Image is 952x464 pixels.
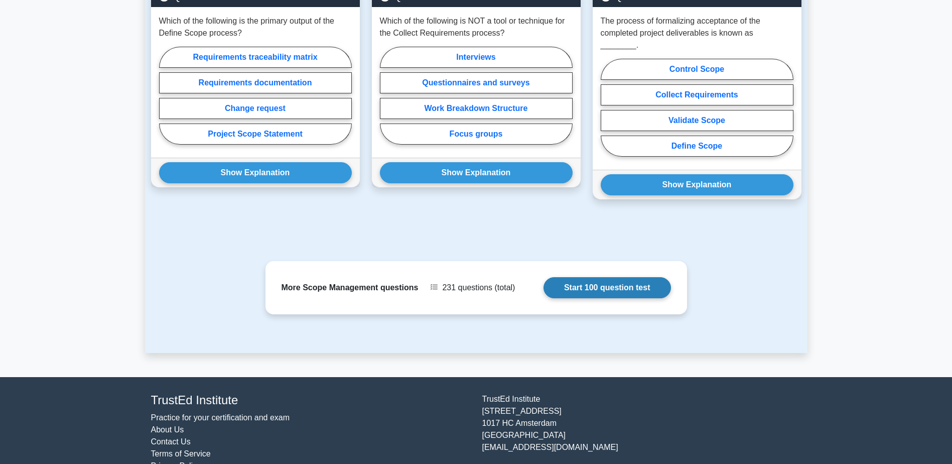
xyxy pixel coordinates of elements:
label: Collect Requirements [601,84,793,105]
a: About Us [151,425,184,434]
label: Change request [159,98,352,119]
h4: TrustEd Institute [151,393,470,408]
label: Validate Scope [601,110,793,131]
p: The process of formalizing acceptance of the completed project deliverables is known as ________. [601,15,793,51]
label: Work Breakdown Structure [380,98,573,119]
a: Contact Us [151,437,191,446]
label: Requirements documentation [159,72,352,93]
p: Which of the following is the primary output of the Define Scope process? [159,15,352,39]
a: Practice for your certification and exam [151,413,290,422]
label: Questionnaires and surveys [380,72,573,93]
a: Start 100 question test [543,277,671,298]
button: Show Explanation [601,174,793,195]
button: Show Explanation [380,162,573,183]
button: Show Explanation [159,162,352,183]
label: Focus groups [380,124,573,145]
label: Define Scope [601,136,793,157]
label: Interviews [380,47,573,68]
label: Project Scope Statement [159,124,352,145]
label: Requirements traceability matrix [159,47,352,68]
label: Control Scope [601,59,793,80]
a: Terms of Service [151,449,211,458]
p: Which of the following is NOT a tool or technique for the Collect Requirements process? [380,15,573,39]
